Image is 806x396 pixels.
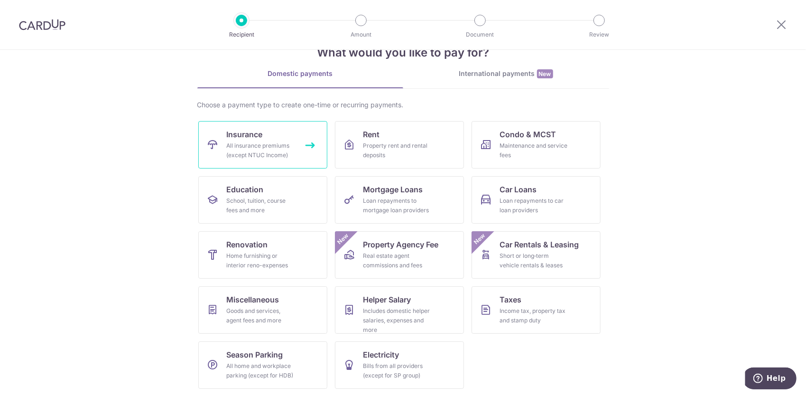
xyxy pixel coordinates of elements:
a: Car Rentals & LeasingShort or long‑term vehicle rentals & leasesNew [472,231,601,279]
span: Condo & MCST [500,129,556,140]
div: All insurance premiums (except NTUC Income) [227,141,295,160]
img: CardUp [19,19,65,30]
span: Renovation [227,239,268,250]
a: Car LoansLoan repayments to car loan providers [472,176,601,224]
a: ElectricityBills from all providers (except for SP group) [335,341,464,389]
div: Bills from all providers (except for SP group) [363,361,432,380]
a: TaxesIncome tax, property tax and stamp duty [472,286,601,334]
div: Maintenance and service fees [500,141,568,160]
a: RentProperty rent and rental deposits [335,121,464,169]
p: Amount [326,30,396,39]
a: Helper SalaryIncludes domestic helper salaries, expenses and more [335,286,464,334]
span: Car Loans [500,184,537,195]
div: Real estate agent commissions and fees [363,251,432,270]
div: School, tuition, course fees and more [227,196,295,215]
h4: What would you like to pay for? [197,44,609,61]
span: Mortgage Loans [363,184,423,195]
div: Domestic payments [197,69,403,78]
iframe: Opens a widget where you can find more information [745,368,797,391]
p: Recipient [206,30,277,39]
span: Helper Salary [363,294,411,305]
a: MiscellaneousGoods and services, agent fees and more [198,286,327,334]
span: Insurance [227,129,263,140]
div: Loan repayments to mortgage loan providers [363,196,432,215]
div: Choose a payment type to create one-time or recurring payments. [197,100,609,110]
div: Goods and services, agent fees and more [227,306,295,325]
div: Income tax, property tax and stamp duty [500,306,568,325]
div: Short or long‑term vehicle rentals & leases [500,251,568,270]
a: Condo & MCSTMaintenance and service fees [472,121,601,169]
span: Car Rentals & Leasing [500,239,579,250]
span: Season Parking [227,349,283,360]
a: Season ParkingAll home and workplace parking (except for HDB) [198,341,327,389]
a: Property Agency FeeReal estate agent commissions and feesNew [335,231,464,279]
div: Loan repayments to car loan providers [500,196,568,215]
div: All home and workplace parking (except for HDB) [227,361,295,380]
span: New [335,231,351,247]
span: Help [21,7,41,15]
span: Property Agency Fee [363,239,439,250]
a: EducationSchool, tuition, course fees and more [198,176,327,224]
span: Miscellaneous [227,294,279,305]
div: Property rent and rental deposits [363,141,432,160]
span: Electricity [363,349,399,360]
span: New [472,231,487,247]
div: Home furnishing or interior reno-expenses [227,251,295,270]
span: Education [227,184,264,195]
p: Review [564,30,634,39]
span: Rent [363,129,380,140]
a: Mortgage LoansLoan repayments to mortgage loan providers [335,176,464,224]
div: International payments [403,69,609,79]
a: InsuranceAll insurance premiums (except NTUC Income) [198,121,327,169]
div: Includes domestic helper salaries, expenses and more [363,306,432,335]
span: Taxes [500,294,522,305]
a: RenovationHome furnishing or interior reno-expenses [198,231,327,279]
p: Document [445,30,515,39]
span: New [537,69,553,78]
